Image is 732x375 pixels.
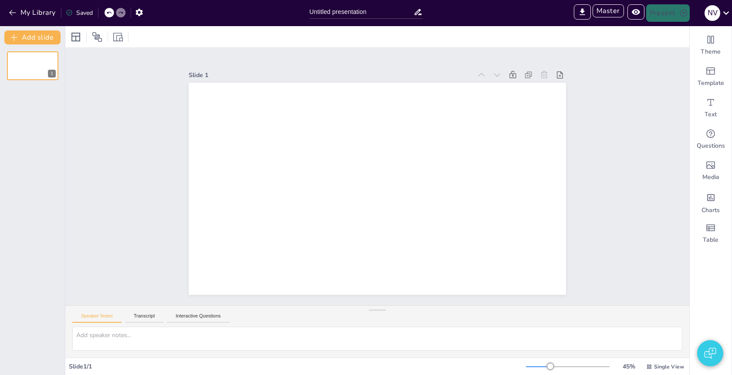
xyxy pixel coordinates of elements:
span: Questions [697,142,725,150]
div: Get real-time input from your audience [690,124,732,155]
span: Template [698,79,724,88]
button: Master [593,4,624,17]
div: Add images, graphics, shapes or video [690,155,732,186]
button: Speaker Notes [72,313,122,323]
span: Export to PowerPoint [574,4,591,22]
div: 45 % [618,362,639,371]
button: Add slide [4,30,61,44]
div: Layout [69,30,83,44]
span: Preview Presentation [627,4,646,22]
div: Add charts and graphs [690,186,732,218]
div: Slide 1 [189,71,472,79]
span: Single View [654,363,684,370]
span: Theme [701,47,721,56]
input: Insert title [309,6,413,18]
span: Table [703,236,718,244]
div: Add text boxes [690,92,732,124]
div: Add a table [690,218,732,249]
span: Text [705,110,717,119]
button: N V [705,4,720,22]
span: Position [92,32,102,42]
span: Enter Master Mode [593,4,627,22]
div: Saved [66,9,93,17]
div: Change the overall theme [690,30,732,61]
span: Media [702,173,719,182]
div: 1 [48,70,56,78]
button: Interactive Questions [167,313,229,323]
div: N V [705,5,720,21]
div: 1 [7,51,58,80]
button: My Library [7,6,59,20]
div: Slide 1 / 1 [69,362,526,371]
span: Charts [701,206,720,215]
div: Resize presentation [112,30,125,44]
div: Add ready made slides [690,61,732,92]
button: Present [646,4,690,22]
button: Transcript [125,313,164,323]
